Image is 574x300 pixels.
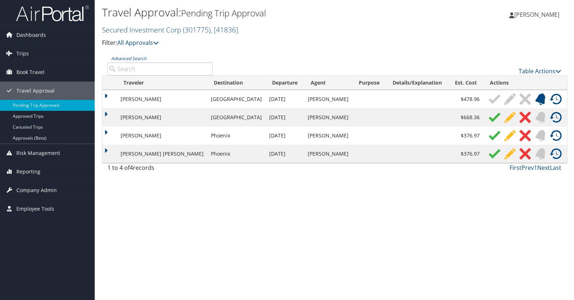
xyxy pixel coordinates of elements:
a: First [510,164,522,172]
p: Filter: [102,38,412,48]
img: ta-remind-inactive.png [535,130,546,141]
td: Phoenix [207,126,266,145]
a: [PERSON_NAME] [509,4,567,26]
a: Cancel [518,130,533,141]
td: [DATE] [266,108,304,126]
td: [GEOGRAPHIC_DATA] [207,90,266,108]
img: ta-cancel.png [519,130,531,141]
a: Modify [502,148,518,160]
span: Book Travel [16,63,44,81]
img: ta-history.png [550,148,562,160]
th: Details/Explanation [386,76,448,90]
th: Destination: activate to sort column ascending [207,76,266,90]
img: ta-history.png [550,112,562,123]
img: ta-approve.png [489,112,500,123]
a: View History [548,112,563,123]
a: Cancel [518,148,533,160]
a: Last [550,164,561,172]
td: [DATE] [266,90,304,108]
span: Travel Approval [16,82,55,100]
span: ( 301775 ) [183,25,211,35]
img: ta-remind-inactive.png [535,148,546,160]
th: Agent [304,76,352,90]
a: 1 [534,164,537,172]
img: ta-cancel-inactive.png [519,93,531,105]
img: ta-approve-inactive.png [489,93,500,105]
img: ta-history.png [550,130,562,141]
td: [PERSON_NAME] [304,145,352,163]
span: Risk Management [16,144,60,162]
th: Est. Cost: activate to sort column ascending [448,76,483,90]
div: 1 to 4 of records [107,163,213,176]
img: ta-remind-inactive.png [535,112,546,123]
span: Trips [16,44,29,63]
th: Traveler: activate to sort column ascending [117,76,207,90]
a: Approve [487,112,502,123]
a: Modify [502,112,518,123]
td: $478.96 [448,90,483,108]
td: [PERSON_NAME] [117,126,207,145]
a: View History [548,93,563,105]
a: All Approvals [117,39,159,47]
td: [PERSON_NAME] [PERSON_NAME] [117,145,207,163]
a: Remind [533,148,548,160]
th: Departure: activate to sort column ascending [266,76,304,90]
img: ta-cancel.png [519,112,531,123]
a: Remind [533,93,548,105]
a: Cancel [518,112,533,123]
img: airportal-logo.png [16,5,89,22]
th: Purpose [352,76,386,90]
a: Remind [533,130,548,141]
a: View History [548,148,563,160]
img: ta-cancel.png [519,148,531,160]
td: [PERSON_NAME] [117,108,207,126]
input: Advanced Search [107,62,213,75]
a: Advanced Search [111,55,146,62]
td: $376.97 [448,145,483,163]
span: , [ 41836 ] [211,25,238,35]
a: Modify [502,93,518,105]
td: $376.97 [448,126,483,145]
h1: Travel Approval: [102,5,412,20]
img: ta-modify.png [504,148,516,160]
span: Dashboards [16,26,46,44]
span: Reporting [16,163,40,181]
th: Actions [483,76,567,90]
small: Pending Trip Approval [181,7,266,19]
td: [DATE] [266,145,304,163]
td: Phoenix [207,145,266,163]
td: [PERSON_NAME] [117,90,207,108]
span: 4 [130,164,133,172]
img: ta-modify.png [504,112,516,123]
td: [DATE] [266,126,304,145]
img: ta-approve.png [489,130,500,141]
img: ta-remind.png [535,93,546,105]
img: ta-modify-inactive.png [504,93,516,105]
span: Employee Tools [16,200,54,218]
a: Prev [522,164,534,172]
img: ta-history.png [550,93,562,105]
span: Company Admin [16,181,57,199]
a: Remind [533,112,548,123]
a: View History [548,130,563,141]
a: Approve [487,148,502,160]
a: Modify [502,130,518,141]
td: [GEOGRAPHIC_DATA] [207,108,266,126]
td: [PERSON_NAME] [304,90,352,108]
td: [PERSON_NAME] [304,108,352,126]
span: [PERSON_NAME] [514,11,559,19]
a: Next [537,164,550,172]
img: ta-approve.png [489,148,500,160]
a: Cancel [518,93,533,105]
a: Secured Investment Corp [102,25,238,35]
a: Approve [487,93,502,105]
a: Table Actions [519,67,561,75]
a: Approve [487,130,502,141]
img: ta-modify.png [504,130,516,141]
td: $668.36 [448,108,483,126]
td: [PERSON_NAME] [304,126,352,145]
